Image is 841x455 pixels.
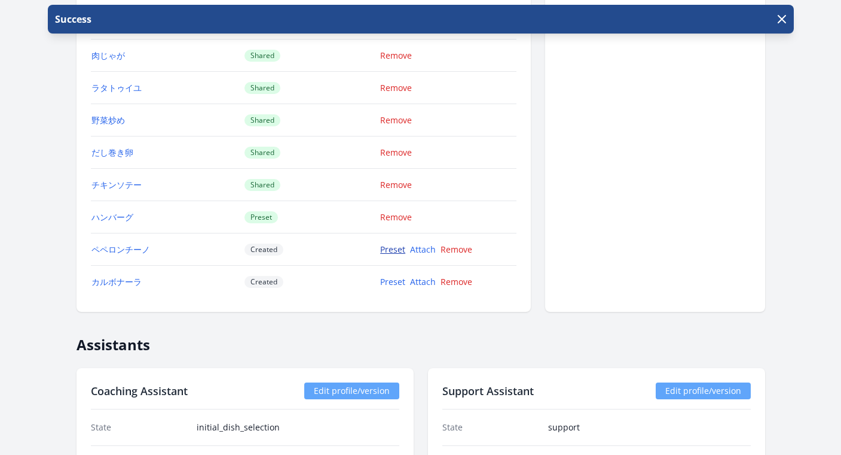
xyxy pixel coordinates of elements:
a: 肉じゃが [91,50,125,61]
a: Attach [410,276,436,287]
a: Preset [380,276,405,287]
a: Edit profile/version [304,383,399,399]
a: ラタトゥイユ [91,82,142,93]
a: カルボナーラ [91,276,142,287]
a: Remove [441,244,472,255]
a: Remove [380,147,412,158]
dt: State [91,421,187,433]
a: ハンバーグ [91,211,133,223]
a: Edit profile/version [656,383,751,399]
span: Preset [244,211,278,223]
a: 野菜炒め [91,114,125,126]
span: Shared [244,50,280,62]
span: Shared [244,82,280,94]
span: Created [244,276,283,288]
a: Remove [380,114,412,126]
a: だし巻き卵 [91,147,133,158]
span: Shared [244,147,280,159]
h2: Assistants [77,326,765,354]
a: ペペロンチーノ [91,244,150,255]
a: チキンソテー [91,179,142,190]
h2: Support Assistant [442,383,534,399]
a: Remove [380,211,412,223]
a: Remove [380,82,412,93]
dt: State [442,421,539,433]
a: Remove [380,50,412,61]
dd: support [548,421,751,433]
a: Remove [380,179,412,190]
a: Remove [441,276,472,287]
span: Shared [244,179,280,191]
h2: Coaching Assistant [91,383,188,399]
span: Created [244,244,283,256]
a: Attach [410,244,436,255]
span: Shared [244,114,280,126]
a: Preset [380,244,405,255]
p: Success [53,12,91,26]
dd: initial_dish_selection [197,421,399,433]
